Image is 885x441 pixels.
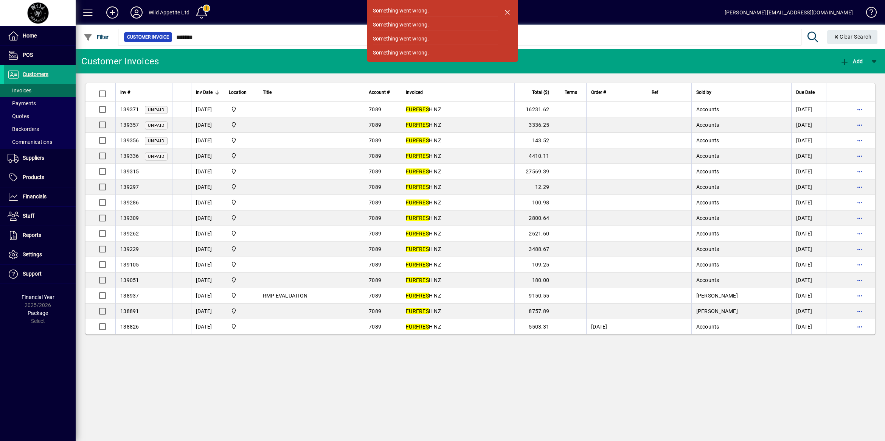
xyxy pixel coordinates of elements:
td: [DATE] [191,304,224,319]
div: Inv Date [196,88,219,97]
td: 12.29 [514,179,560,195]
span: 139336 [120,153,139,159]
span: H NZ [406,246,441,252]
button: Filter [82,30,111,44]
span: H NZ [406,324,441,330]
span: Wild Appetite Ltd [229,229,253,238]
div: Title [263,88,360,97]
span: Clear Search [833,34,872,40]
td: [DATE] [791,257,826,273]
span: Accounts [696,153,719,159]
span: Order # [591,88,606,97]
button: More options [854,150,866,162]
a: Settings [4,245,76,264]
div: Something went wrong. [373,49,429,57]
span: Backorders [8,126,39,132]
button: Add [838,55,865,68]
span: Invoiced [406,88,423,97]
span: 139309 [120,215,139,221]
span: Inv Date [196,88,213,97]
em: FURFRES [406,246,429,252]
div: Order # [591,88,642,97]
td: [DATE] [791,164,826,179]
span: 139229 [120,246,139,252]
div: Customer Invoices [81,55,159,67]
em: FURFRES [406,324,429,330]
span: Title [263,88,272,97]
button: More options [854,181,866,193]
a: Communications [4,136,76,148]
div: Total ($) [519,88,556,97]
span: Wild Appetite Ltd [229,121,253,129]
em: FURFRES [406,277,429,283]
td: [DATE] [191,195,224,210]
a: Staff [4,207,76,226]
span: Wild Appetite Ltd [229,167,253,176]
button: More options [854,305,866,317]
td: [DATE] [791,148,826,164]
span: 7089 [369,324,381,330]
span: Wild Appetite Ltd [229,291,253,300]
span: Wild Appetite Ltd [229,152,253,160]
td: [DATE] [791,242,826,257]
span: 7089 [369,262,381,268]
span: Wild Appetite Ltd [229,198,253,207]
span: 7089 [369,293,381,299]
em: FURFRES [406,106,429,112]
span: 7089 [369,153,381,159]
span: Accounts [696,246,719,252]
div: Due Date [796,88,821,97]
span: Accounts [696,199,719,206]
span: Add [840,58,863,64]
span: Financial Year [22,294,54,300]
span: 7089 [369,308,381,314]
span: H NZ [406,153,441,159]
span: Terms [565,88,577,97]
span: H NZ [406,122,441,128]
td: [DATE] [191,164,224,179]
td: [DATE] [791,319,826,334]
div: Ref [652,88,686,97]
span: Reports [23,232,41,238]
a: Products [4,168,76,187]
span: Package [28,310,48,316]
div: Location [229,88,253,97]
button: Add [100,6,124,19]
span: H NZ [406,168,441,175]
td: 5503.31 [514,319,560,334]
button: Profile [124,6,149,19]
button: More options [854,119,866,131]
span: H NZ [406,262,441,268]
em: FURFRES [406,168,429,175]
button: More options [854,290,866,302]
span: 139286 [120,199,139,206]
button: More options [854,274,866,286]
td: [DATE] [191,226,224,242]
td: 2800.64 [514,210,560,226]
td: [DATE] [791,210,826,226]
span: Wild Appetite Ltd [229,183,253,191]
span: 7089 [369,199,381,206]
span: Wild Appetite Ltd [229,105,253,114]
button: More options [854,196,866,209]
button: More options [854,228,866,240]
span: Accounts [696,137,719,143]
span: Accounts [696,168,719,175]
span: 7089 [369,184,381,190]
td: 27569.39 [514,164,560,179]
td: 16231.62 [514,102,560,117]
span: Invoices [8,87,31,93]
span: 7089 [369,277,381,283]
span: Total ($) [532,88,549,97]
span: H NZ [406,199,441,206]
span: 7089 [369,215,381,221]
button: More options [854,103,866,115]
span: H NZ [406,231,441,237]
td: [DATE] [191,288,224,304]
span: Sold by [696,88,711,97]
td: 9150.55 [514,288,560,304]
td: 109.25 [514,257,560,273]
span: Customers [23,71,48,77]
span: 139356 [120,137,139,143]
td: [DATE] [191,242,224,257]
